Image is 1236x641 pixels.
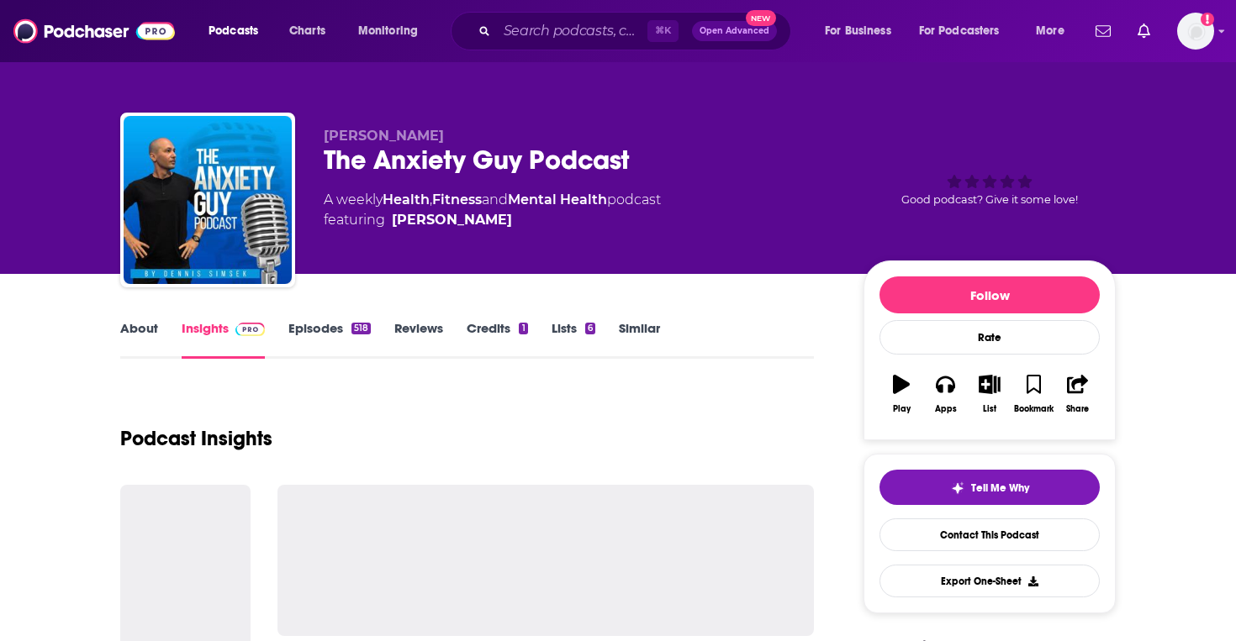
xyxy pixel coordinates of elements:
[508,192,607,208] a: Mental Health
[392,210,512,230] a: Dennis Simsek
[324,210,661,230] span: featuring
[182,320,265,359] a: InsightsPodchaser Pro
[692,21,777,41] button: Open AdvancedNew
[120,320,158,359] a: About
[1056,364,1100,424] button: Share
[346,18,440,45] button: open menu
[13,15,175,47] img: Podchaser - Follow, Share and Rate Podcasts
[700,27,769,35] span: Open Advanced
[893,404,911,414] div: Play
[1089,17,1117,45] a: Show notifications dropdown
[1131,17,1157,45] a: Show notifications dropdown
[278,18,335,45] a: Charts
[923,364,967,424] button: Apps
[864,128,1116,232] div: Good podcast? Give it some love!
[1177,13,1214,50] button: Show profile menu
[935,404,957,414] div: Apps
[1014,404,1054,414] div: Bookmark
[209,19,258,43] span: Podcasts
[324,128,444,144] span: [PERSON_NAME]
[351,323,371,334] div: 518
[552,320,595,359] a: Lists6
[813,18,912,45] button: open menu
[1177,13,1214,50] img: User Profile
[324,190,661,230] div: A weekly podcast
[482,192,508,208] span: and
[1201,13,1214,26] svg: Add a profile image
[430,192,432,208] span: ,
[432,192,482,208] a: Fitness
[908,18,1024,45] button: open menu
[197,18,280,45] button: open menu
[879,565,1100,597] button: Export One-Sheet
[971,481,1029,495] span: Tell Me Why
[951,481,964,495] img: tell me why sparkle
[394,320,443,359] a: Reviews
[383,192,430,208] a: Health
[919,19,1000,43] span: For Podcasters
[289,19,325,43] span: Charts
[467,320,527,359] a: Credits1
[235,323,265,336] img: Podchaser Pro
[585,323,595,334] div: 6
[1024,18,1085,45] button: open menu
[1066,404,1089,414] div: Share
[879,320,1100,355] div: Rate
[968,364,1012,424] button: List
[467,12,807,50] div: Search podcasts, credits, & more...
[879,518,1100,551] a: Contact This Podcast
[879,364,923,424] button: Play
[1012,364,1055,424] button: Bookmark
[983,404,996,414] div: List
[497,18,647,45] input: Search podcasts, credits, & more...
[124,116,292,284] img: The Anxiety Guy Podcast
[901,193,1078,206] span: Good podcast? Give it some love!
[288,320,371,359] a: Episodes518
[1036,19,1064,43] span: More
[120,426,272,451] h1: Podcast Insights
[746,10,776,26] span: New
[519,323,527,334] div: 1
[879,470,1100,505] button: tell me why sparkleTell Me Why
[619,320,660,359] a: Similar
[647,20,679,42] span: ⌘ K
[879,276,1100,313] button: Follow
[358,19,418,43] span: Monitoring
[1177,13,1214,50] span: Logged in as KTMSseat4
[825,19,891,43] span: For Business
